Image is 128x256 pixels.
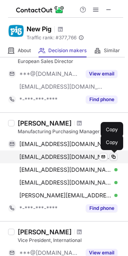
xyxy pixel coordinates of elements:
[27,24,52,34] h1: New Pig
[27,35,76,41] span: Traffic rank: # 377,766
[86,204,118,212] button: Reveal Button
[18,119,72,127] div: [PERSON_NAME]
[19,83,103,90] span: [EMAIL_ADDRESS][DOMAIN_NAME]
[86,95,118,104] button: Reveal Button
[18,58,123,65] div: European Sales Director
[19,140,111,148] span: [EMAIL_ADDRESS][DOMAIN_NAME]
[18,47,31,54] span: About
[16,5,64,14] img: ContactOut v5.3.10
[19,70,81,77] span: ***@[DOMAIN_NAME]
[18,128,123,135] div: Manufacturing Purchasing Manager
[18,228,72,236] div: [PERSON_NAME]
[19,153,111,161] span: [EMAIL_ADDRESS][DOMAIN_NAME]
[19,166,111,173] span: [EMAIL_ADDRESS][DOMAIN_NAME]
[48,47,87,54] span: Decision makers
[19,179,111,186] span: [EMAIL_ADDRESS][DOMAIN_NAME]
[19,192,111,199] span: [PERSON_NAME][EMAIL_ADDRESS][DOMAIN_NAME]
[18,237,123,244] div: Vice President, International
[8,23,24,39] img: 0dfc9e9545be66dc4d61da213445becf
[86,70,118,78] button: Reveal Button
[104,47,120,54] span: Similar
